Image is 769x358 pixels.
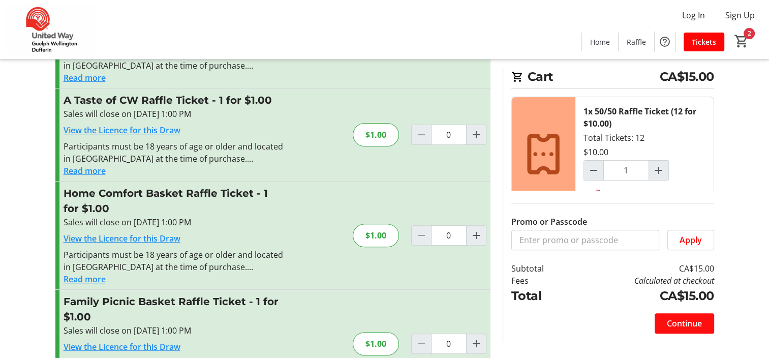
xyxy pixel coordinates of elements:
a: Tickets [684,33,724,51]
div: $1.00 [353,224,399,247]
div: Sales will close on [DATE] 1:00 PM [64,108,286,120]
a: View the Licence for this Draw [64,125,180,136]
button: Cart [732,32,751,50]
button: Continue [655,313,714,334]
input: 50/50 Raffle Ticket (12 for $10.00) Quantity [603,160,649,181]
img: United Way Guelph Wellington Dufferin's Logo [6,4,97,55]
input: Enter promo or passcode [511,230,659,250]
td: Total [511,287,570,305]
span: Tickets [692,37,716,47]
button: Increment by one [467,334,486,353]
button: Log In [674,7,713,23]
button: Read more [64,165,106,177]
span: CA$15.00 [660,68,714,86]
span: Remove [596,187,627,199]
input: Family Picnic Basket Raffle Ticket Quantity [431,334,467,354]
button: Decrement by one [584,161,603,180]
span: Continue [667,317,702,330]
button: Increment by one [649,161,668,180]
span: Home [590,37,610,47]
input: Home Comfort Basket Raffle Ticket Quantity [431,225,467,246]
h2: Cart [511,68,714,88]
td: Calculated at checkout [570,275,714,287]
input: A Taste of CW Raffle Ticket Quantity [431,125,467,145]
a: View the Licence for this Draw [64,341,180,352]
h3: Family Picnic Basket Raffle Ticket - 1 for $1.00 [64,294,286,324]
td: Subtotal [511,262,570,275]
div: Total Tickets: 12 [575,97,714,211]
a: Home [582,33,618,51]
span: Raffle [627,37,646,47]
a: View the Licence for this Draw [64,233,180,244]
div: Sales will close on [DATE] 1:00 PM [64,324,286,337]
span: Apply [680,234,702,246]
a: Raffle [619,33,654,51]
h3: Home Comfort Basket Raffle Ticket - 1 for $1.00 [64,186,286,216]
div: $1.00 [353,332,399,355]
td: Fees [511,275,570,287]
div: Participants must be 18 years of age or older and located in [GEOGRAPHIC_DATA] at the time of pur... [64,140,286,165]
div: Participants must be 18 years of age or older and located in [GEOGRAPHIC_DATA] at the time of pur... [64,47,286,72]
div: $10.00 [583,146,608,158]
button: Read more [64,72,106,84]
div: Sales will close on [DATE] 1:00 PM [64,216,286,228]
td: CA$15.00 [570,287,714,305]
label: Promo or Passcode [511,216,587,228]
span: Sign Up [725,9,755,21]
button: Increment by one [467,226,486,245]
button: Read more [64,273,106,285]
h3: A Taste of CW Raffle Ticket - 1 for $1.00 [64,93,286,108]
div: Participants must be 18 years of age or older and located in [GEOGRAPHIC_DATA] at the time of pur... [64,249,286,273]
div: 1x 50/50 Raffle Ticket (12 for $10.00) [583,105,705,130]
span: Log In [682,9,705,21]
td: CA$15.00 [570,262,714,275]
button: Remove [583,183,639,203]
button: Increment by one [467,125,486,144]
button: Help [655,32,675,52]
div: $1.00 [353,123,399,146]
button: Sign Up [717,7,763,23]
button: Apply [667,230,714,250]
